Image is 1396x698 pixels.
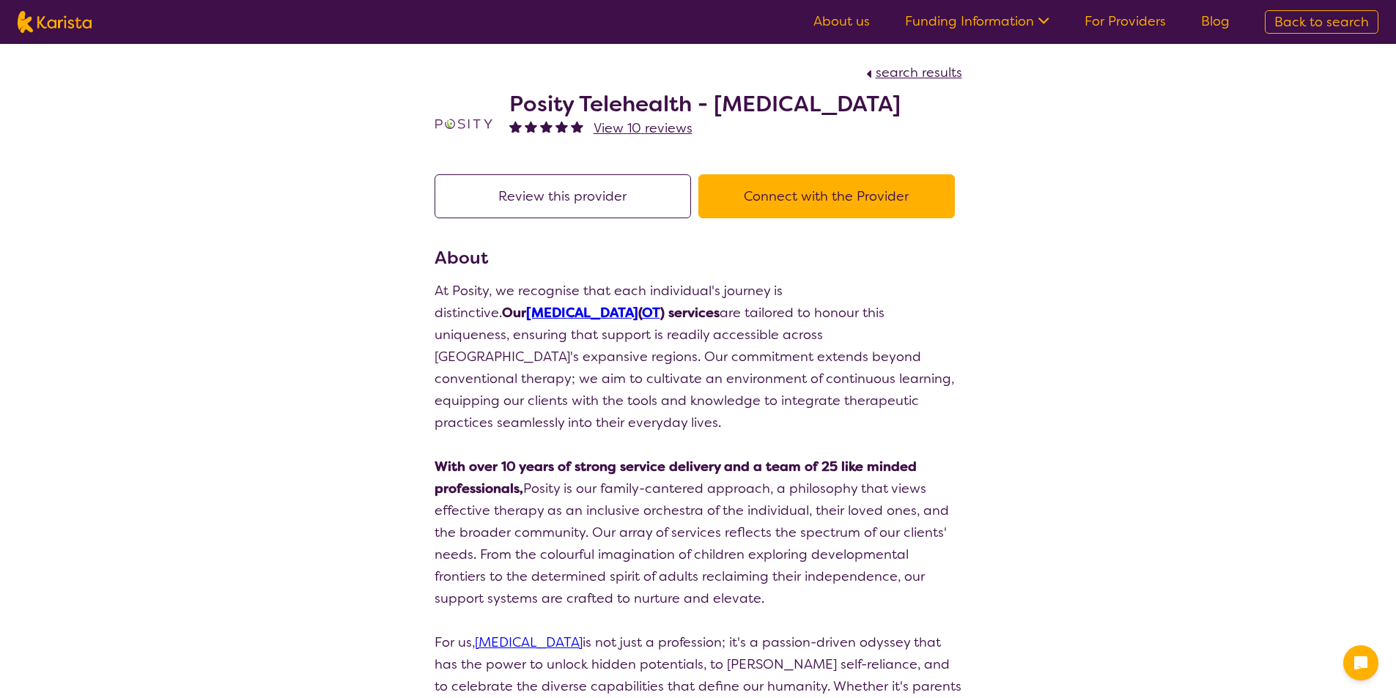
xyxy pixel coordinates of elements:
p: At Posity, we recognise that each individual's journey is distinctive. are tailored to honour thi... [435,280,962,434]
button: Review this provider [435,174,691,218]
h2: Posity Telehealth - [MEDICAL_DATA] [509,91,901,117]
img: t1bslo80pcylnzwjhndq.png [435,94,493,153]
span: View 10 reviews [594,119,693,137]
a: [MEDICAL_DATA] [475,634,583,651]
a: OT [642,304,660,322]
a: search results [863,64,962,81]
h3: About [435,245,962,271]
a: Blog [1201,12,1230,30]
strong: With over 10 years of strong service delivery and a team of 25 like minded professionals, [435,458,917,497]
img: fullstar [555,120,568,133]
span: Back to search [1274,13,1369,31]
a: Connect with the Provider [698,188,962,205]
p: Posity is our family-cantered approach, a philosophy that views effective therapy as an inclusive... [435,456,962,609]
img: fullstar [540,120,553,133]
a: Back to search [1265,10,1378,34]
img: fullstar [525,120,537,133]
a: Review this provider [435,188,698,205]
button: Connect with the Provider [698,174,955,218]
strong: Our ( ) services [502,304,720,322]
a: View 10 reviews [594,117,693,139]
a: For Providers [1085,12,1166,30]
img: Karista logo [18,11,92,33]
a: Funding Information [905,12,1049,30]
span: search results [876,64,962,81]
a: [MEDICAL_DATA] [526,304,638,322]
img: fullstar [509,120,522,133]
img: fullstar [571,120,583,133]
a: About us [813,12,870,30]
